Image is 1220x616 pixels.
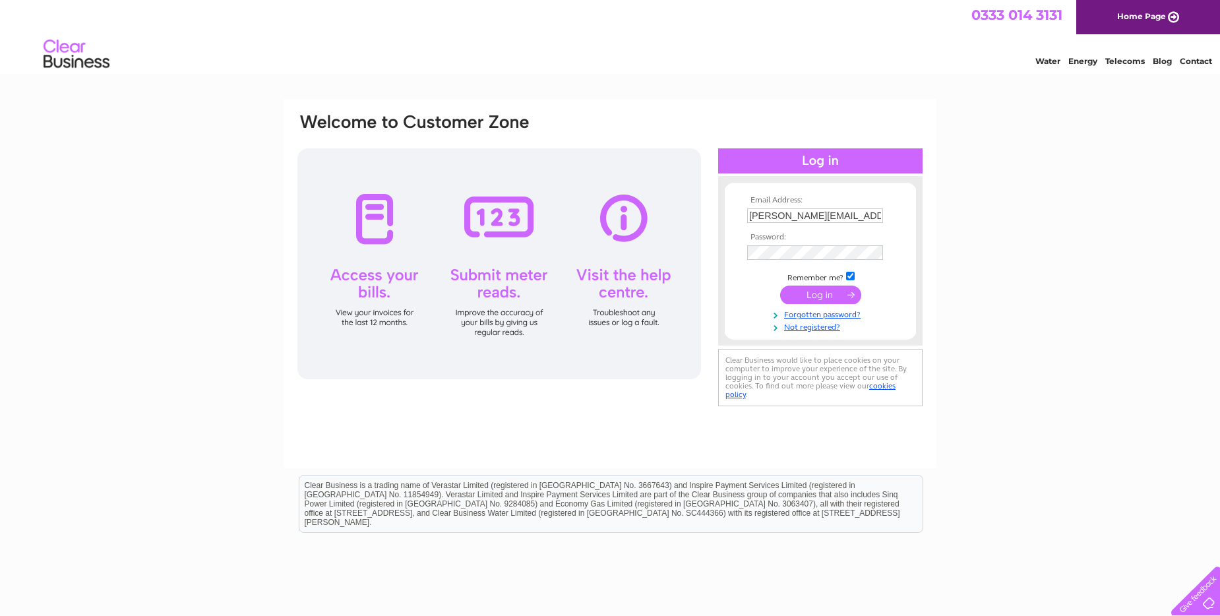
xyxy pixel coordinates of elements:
td: Remember me? [744,270,897,283]
a: Water [1035,56,1060,66]
a: Telecoms [1105,56,1145,66]
a: Contact [1180,56,1212,66]
a: Energy [1068,56,1097,66]
div: Clear Business would like to place cookies on your computer to improve your experience of the sit... [718,349,923,406]
th: Email Address: [744,196,897,205]
a: Not registered? [747,320,897,332]
input: Submit [780,286,861,304]
th: Password: [744,233,897,242]
img: logo.png [43,34,110,75]
a: 0333 014 3131 [971,7,1062,23]
a: Forgotten password? [747,307,897,320]
div: Clear Business is a trading name of Verastar Limited (registered in [GEOGRAPHIC_DATA] No. 3667643... [299,7,923,64]
a: Blog [1153,56,1172,66]
a: cookies policy [725,381,896,399]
